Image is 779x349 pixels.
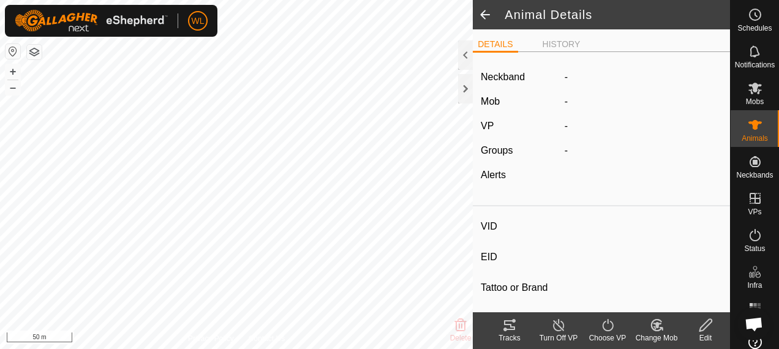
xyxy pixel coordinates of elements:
div: Change Mob [632,332,681,343]
div: Turn Off VP [534,332,583,343]
label: Groups [481,145,513,156]
label: Alerts [481,170,506,180]
label: Neckband [481,70,525,84]
span: VPs [748,208,761,216]
app-display-virtual-paddock-transition: - [565,121,568,131]
button: Map Layers [27,45,42,59]
button: – [6,80,20,95]
label: VID [481,219,561,235]
span: Neckbands [736,171,773,179]
span: Animals [742,135,768,142]
a: Contact Us [249,333,285,344]
li: HISTORY [538,38,585,51]
label: Tattoo or Brand [481,280,561,296]
button: + [6,64,20,79]
span: - [565,96,568,107]
label: - [565,70,568,84]
div: Choose VP [583,332,632,343]
img: Gallagher Logo [15,10,168,32]
span: Mobs [746,98,764,105]
span: Schedules [737,24,772,32]
label: Mob [481,96,500,107]
span: Heatmap [740,318,770,326]
div: - [560,143,727,158]
button: Reset Map [6,44,20,59]
h2: Animal Details [505,7,730,22]
label: Breed [481,310,561,326]
span: WL [192,15,205,28]
span: Notifications [735,61,775,69]
label: EID [481,249,561,265]
div: Tracks [485,332,534,343]
label: VP [481,121,494,131]
div: Open chat [737,307,770,340]
span: Infra [747,282,762,289]
li: DETAILS [473,38,517,53]
div: Edit [681,332,730,343]
a: Privacy Policy [188,333,234,344]
span: Status [744,245,765,252]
